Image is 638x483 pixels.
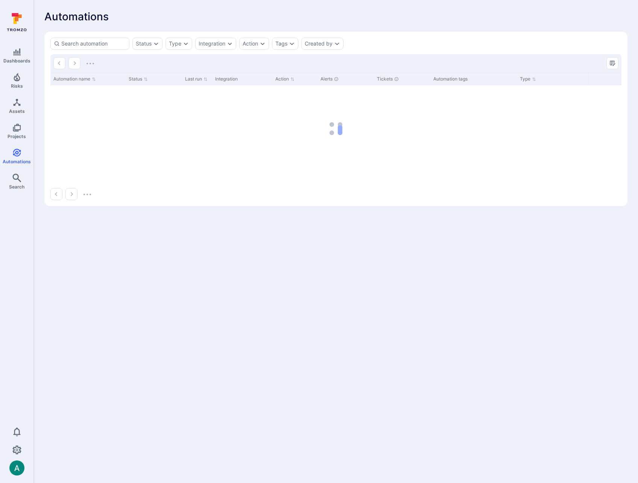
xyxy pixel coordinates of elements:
[129,76,148,82] button: Sort by Status
[65,188,77,200] button: Go to the next page
[68,57,81,69] button: Go to the next page
[9,460,24,475] img: ACg8ocLSa5mPYBaXNx3eFu_EmspyJX0laNWN7cXOFirfQ7srZveEpg=s96-c
[215,76,269,82] div: Integration
[305,41,333,47] button: Created by
[243,41,258,47] button: Action
[199,41,225,47] button: Integration
[9,184,24,190] span: Search
[9,108,25,114] span: Assets
[87,63,94,64] img: Loading...
[183,41,189,47] button: Expand dropdown
[11,83,23,89] span: Risks
[394,77,399,81] div: Unresolved tickets
[153,41,159,47] button: Expand dropdown
[433,76,514,82] div: Automation tags
[3,159,31,164] span: Automations
[3,58,30,64] span: Dashboards
[334,77,339,81] div: Unresolved alerts
[289,41,295,47] button: Expand dropdown
[8,134,26,139] span: Projects
[275,41,287,47] button: Tags
[50,188,62,200] button: Go to the previous page
[61,40,126,47] input: Search automation
[260,41,266,47] button: Expand dropdown
[227,41,233,47] button: Expand dropdown
[132,38,163,50] div: status filter
[239,38,269,50] div: action filter
[606,57,618,69] button: Manage columns
[84,194,91,195] img: Loading...
[169,41,181,47] button: Type
[334,41,340,47] button: Expand dropdown
[272,38,298,50] div: tags filter
[166,38,192,50] div: type filter
[44,11,109,23] span: Automations
[9,460,24,475] div: Arjan Dehar
[301,38,343,50] div: created by filter
[53,57,65,69] button: Go to the previous page
[275,76,295,82] button: Sort by Action
[136,41,152,47] button: Status
[520,76,536,82] button: Sort by Type
[195,38,236,50] div: integration filter
[185,76,208,82] button: Sort by Last run
[53,76,96,82] button: Sort by Automation name
[377,76,427,82] div: Tickets
[321,76,371,82] div: Alerts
